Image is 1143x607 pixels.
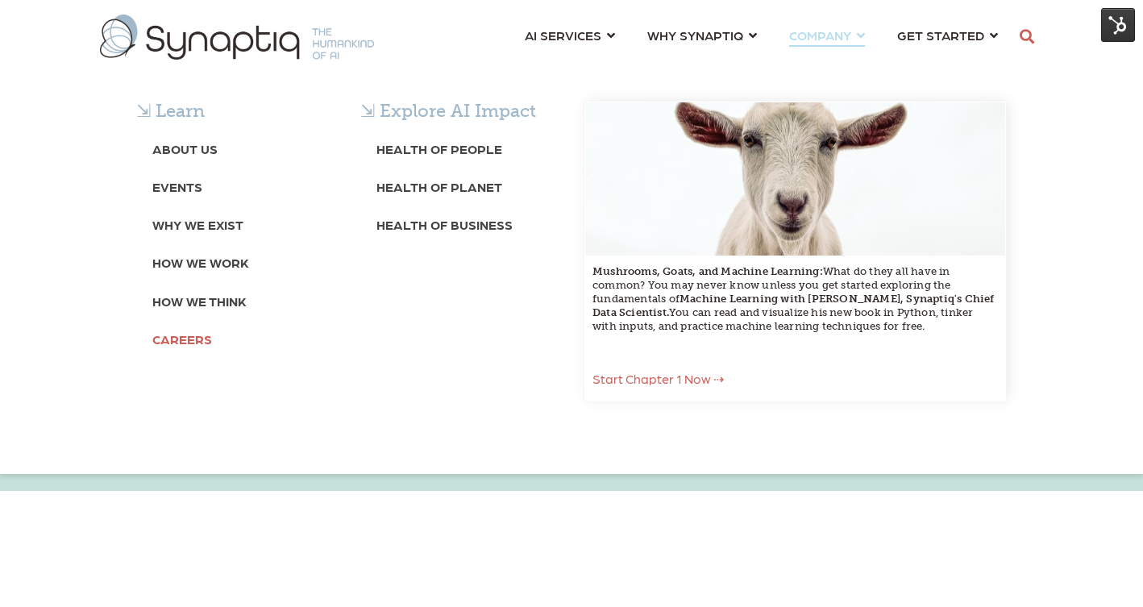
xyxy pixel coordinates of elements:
[1101,8,1135,42] img: HubSpot Tools Menu Toggle
[897,20,998,50] a: GET STARTED
[525,20,615,50] a: AI SERVICES
[509,8,1014,66] nav: menu
[647,20,757,50] a: WHY SYNAPTIQ
[647,24,743,46] span: WHY SYNAPTIQ
[100,15,374,60] img: synaptiq logo-1
[789,24,851,46] span: COMPANY
[897,24,984,46] span: GET STARTED
[525,24,601,46] span: AI SERVICES
[789,20,865,50] a: COMPANY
